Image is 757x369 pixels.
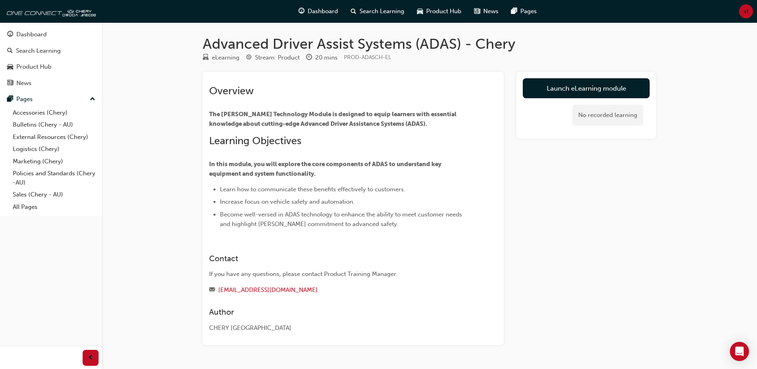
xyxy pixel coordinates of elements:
[7,80,13,87] span: news-icon
[411,3,468,20] a: car-iconProduct Hub
[220,211,464,228] span: Become well-versed in ADAS technology to enhance the ability to meet customer needs and highlight...
[209,307,468,317] h3: Author
[7,96,13,103] span: pages-icon
[505,3,543,20] a: pages-iconPages
[3,92,99,107] button: Pages
[209,254,468,263] h3: Contact
[4,3,96,19] img: oneconnect
[255,53,300,62] div: Stream: Product
[292,3,344,20] a: guage-iconDashboard
[474,6,480,16] span: news-icon
[209,135,301,147] span: Learning Objectives
[16,30,47,39] div: Dashboard
[511,6,517,16] span: pages-icon
[220,186,405,193] span: Learn how to communicate these benefits effectively to customers.
[3,76,99,91] a: News
[209,161,443,177] span: In this module, you will explore the core components of ADAS to understand key equipment and syst...
[212,53,239,62] div: eLearning
[306,53,338,63] div: Duration
[246,54,252,61] span: target-icon
[360,7,404,16] span: Search Learning
[10,107,99,119] a: Accessories (Chery)
[90,94,95,105] span: up-icon
[10,131,99,143] a: External Resources (Chery)
[203,54,209,61] span: learningResourceType_ELEARNING-icon
[7,48,13,55] span: search-icon
[520,7,537,16] span: Pages
[483,7,498,16] span: News
[246,53,300,63] div: Stream
[203,53,239,63] div: Type
[209,285,468,295] div: Email
[3,26,99,92] button: DashboardSearch LearningProduct HubNews
[16,46,61,56] div: Search Learning
[739,4,753,18] button: st
[426,7,461,16] span: Product Hub
[209,111,458,127] span: The [PERSON_NAME] Technology Module is designed to equip learners with essential knowledge about ...
[16,95,33,104] div: Pages
[220,198,355,205] span: Increase focus on vehicle safety and automation.
[209,85,254,97] span: Overview
[7,63,13,71] span: car-icon
[209,287,215,294] span: email-icon
[203,35,656,53] h1: Advanced Driver Assist Systems (ADAS) - Chery
[308,7,338,16] span: Dashboard
[572,105,643,126] div: No recorded learning
[351,6,356,16] span: search-icon
[344,3,411,20] a: search-iconSearch Learning
[730,342,749,361] div: Open Intercom Messenger
[10,155,99,168] a: Marketing (Chery)
[344,54,391,61] span: Learning resource code
[10,167,99,188] a: Policies and Standards (Chery -AU)
[417,6,423,16] span: car-icon
[744,7,749,16] span: st
[3,44,99,58] a: Search Learning
[209,323,468,333] div: CHERY [GEOGRAPHIC_DATA]
[523,78,650,98] a: Launch eLearning module
[298,6,304,16] span: guage-icon
[7,31,13,38] span: guage-icon
[306,54,312,61] span: clock-icon
[3,27,99,42] a: Dashboard
[10,143,99,155] a: Logistics (Chery)
[218,286,318,294] a: [EMAIL_ADDRESS][DOMAIN_NAME]
[468,3,505,20] a: news-iconNews
[10,188,99,201] a: Sales (Chery - AU)
[16,62,51,71] div: Product Hub
[10,119,99,131] a: Bulletins (Chery - AU)
[3,60,99,74] a: Product Hub
[209,270,468,279] div: If you have any questions, please contact Product Training Manager.
[10,201,99,213] a: All Pages
[88,353,94,363] span: prev-icon
[315,53,338,62] div: 20 mins
[16,79,32,88] div: News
